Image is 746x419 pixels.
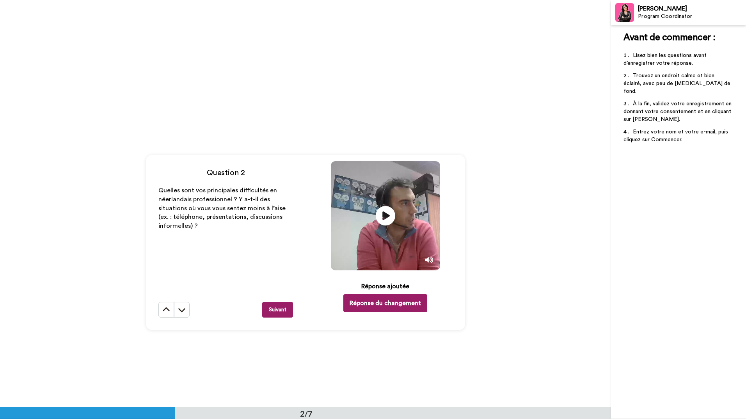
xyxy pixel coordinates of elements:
div: 2/7 [288,408,325,419]
span: Entrez votre nom et votre e-mail, puis cliquez sur Commencer. [623,129,730,142]
span: À la fin, validez votre enregistrement en donnant votre consentement et en cliquant sur [PERSON_N... [623,101,733,122]
div: Réponse ajoutée [361,282,409,291]
span: Quelles sont vos principales difficultés en néerlandais professionnel ? Y a-t-il des situations o... [158,187,287,229]
img: Profile Image [615,3,634,22]
img: Mute/Unmute [425,256,433,264]
button: Réponse du changement [343,294,427,312]
button: Suivant [262,302,293,318]
span: Avant de commencer : [623,33,715,42]
h4: Question 2 [158,167,293,178]
span: Lisez bien les questions avant d’enregistrer votre réponse. [623,53,708,66]
div: Program Coordinator [638,13,746,20]
span: Trouvez un endroit calme et bien éclairé, avec peu de [MEDICAL_DATA] de fond. [623,73,732,94]
div: [PERSON_NAME] [638,5,746,12]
